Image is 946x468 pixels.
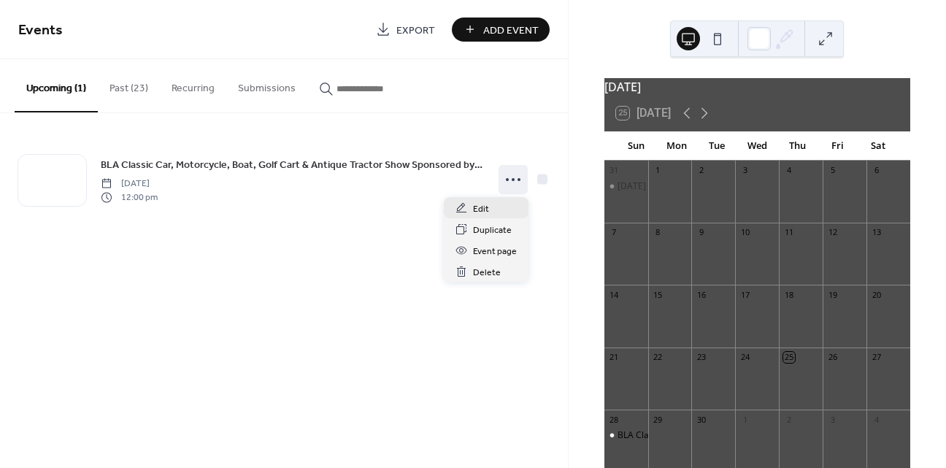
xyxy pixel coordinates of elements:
div: 10 [739,227,750,238]
span: Export [396,23,435,38]
div: 1 [653,165,664,176]
div: 15 [653,289,664,300]
span: Events [18,16,63,45]
div: [DATE] [604,78,910,96]
div: Sat [858,131,899,161]
div: Labor Day Fireworks Display [604,180,648,193]
div: 26 [827,352,838,363]
div: 6 [871,165,882,176]
div: 27 [871,352,882,363]
a: BLA Classic Car, Motorcycle, Boat, Golf Cart & Antique Tractor Show Sponsored by Fairway Ford & [... [101,156,483,173]
span: 12:00 pm [101,191,158,204]
div: [DATE] Fireworks Display [618,180,720,193]
div: 8 [653,227,664,238]
button: Past (23) [98,59,160,111]
div: 4 [871,414,882,425]
div: 24 [739,352,750,363]
div: 31 [609,165,620,176]
div: 3 [739,165,750,176]
div: Mon [656,131,696,161]
div: 2 [696,165,707,176]
div: BLA Classic Car, Motorcycle, Boat, Golf Cart & Antique Tractor Show Sponsored by Fairway Ford & C... [604,429,648,442]
div: 29 [653,414,664,425]
div: 19 [827,289,838,300]
div: Fri [818,131,858,161]
div: 17 [739,289,750,300]
button: Upcoming (1) [15,59,98,112]
div: Tue [696,131,737,161]
div: 7 [609,227,620,238]
div: 20 [871,289,882,300]
span: Add Event [483,23,539,38]
div: 18 [783,289,794,300]
span: Delete [473,265,501,280]
div: Sun [616,131,656,161]
button: Recurring [160,59,226,111]
div: Wed [737,131,777,161]
span: Duplicate [473,223,512,238]
div: 23 [696,352,707,363]
div: 28 [609,414,620,425]
div: 1 [739,414,750,425]
div: 13 [871,227,882,238]
div: 4 [783,165,794,176]
div: 21 [609,352,620,363]
div: 11 [783,227,794,238]
span: [DATE] [101,177,158,191]
div: 22 [653,352,664,363]
button: Submissions [226,59,307,111]
div: Thu [777,131,818,161]
div: 16 [696,289,707,300]
div: 14 [609,289,620,300]
span: Event page [473,244,517,259]
div: 12 [827,227,838,238]
div: 3 [827,414,838,425]
span: BLA Classic Car, Motorcycle, Boat, Golf Cart & Antique Tractor Show Sponsored by Fairway Ford & [... [101,158,483,173]
div: 2 [783,414,794,425]
div: 5 [827,165,838,176]
div: 30 [696,414,707,425]
span: Edit [473,202,489,217]
a: Export [365,18,446,42]
button: Add Event [452,18,550,42]
div: 9 [696,227,707,238]
div: 25 [783,352,794,363]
